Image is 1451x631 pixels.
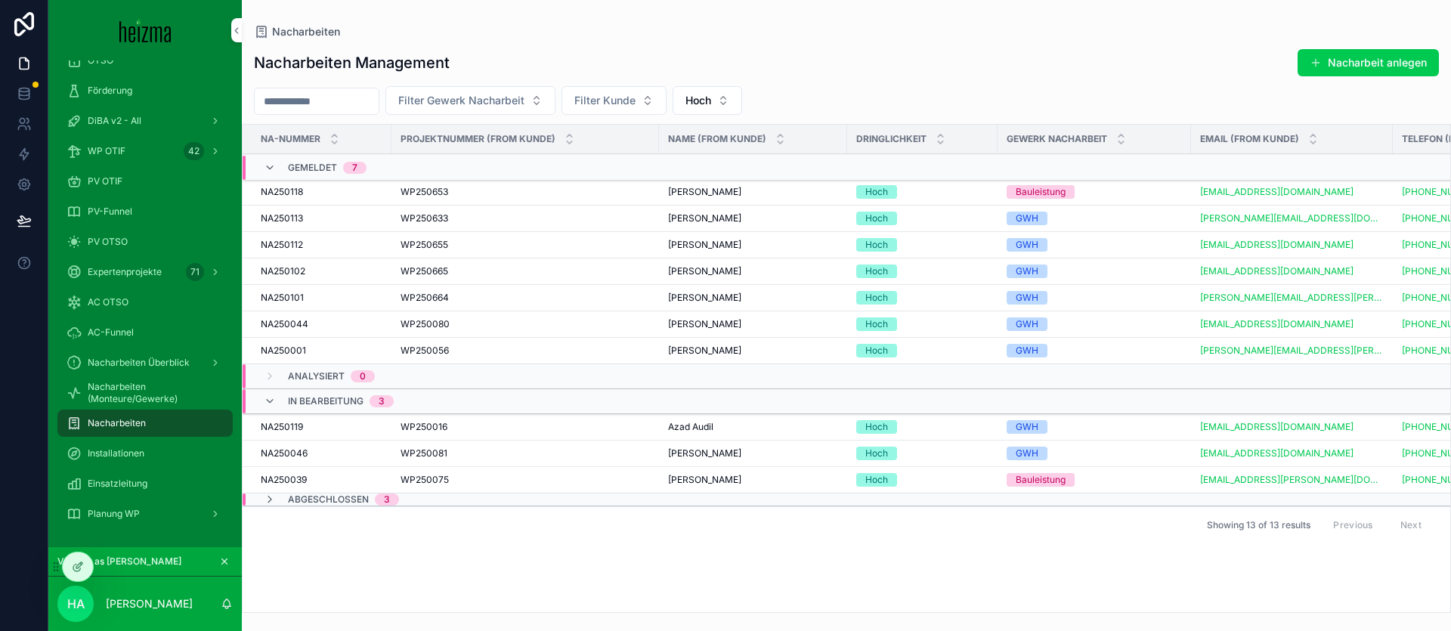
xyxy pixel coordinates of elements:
[865,212,888,225] div: Hoch
[57,410,233,437] a: Nacharbeiten
[401,239,448,251] span: WP250655
[57,555,181,568] span: Viewing as [PERSON_NAME]
[668,447,838,459] a: [PERSON_NAME]
[668,345,741,357] span: [PERSON_NAME]
[288,493,369,506] span: Abgeschlossen
[401,474,650,486] a: WP250075
[1200,345,1384,357] a: [PERSON_NAME][EMAIL_ADDRESS][PERSON_NAME][DOMAIN_NAME]
[88,508,140,520] span: Planung WP
[668,474,741,486] span: [PERSON_NAME]
[261,265,305,277] span: NA250102
[668,345,838,357] a: [PERSON_NAME]
[1016,238,1038,252] div: GWH
[1298,49,1439,76] button: Nacharbeit anlegen
[401,421,650,433] a: WP250016
[865,264,888,278] div: Hoch
[186,263,204,281] div: 71
[57,289,233,316] a: AC OTSO
[261,133,320,145] span: NA-Nummer
[668,292,741,304] span: [PERSON_NAME]
[574,93,636,108] span: Filter Kunde
[1007,133,1107,145] span: Gewerk Nacharbeit
[352,162,357,174] div: 7
[1200,133,1299,145] span: Email (from Kunde)
[1200,447,1384,459] a: [EMAIL_ADDRESS][DOMAIN_NAME]
[856,317,988,331] a: Hoch
[668,133,766,145] span: Name (from Kunde)
[401,292,449,304] span: WP250664
[261,239,303,251] span: NA250112
[1016,473,1066,487] div: Bauleistung
[1200,186,1384,198] a: [EMAIL_ADDRESS][DOMAIN_NAME]
[48,60,242,547] div: scrollable content
[57,500,233,527] a: Planung WP
[1007,185,1182,199] a: Bauleistung
[865,317,888,331] div: Hoch
[401,345,650,357] a: WP250056
[106,596,193,611] p: [PERSON_NAME]
[88,447,144,459] span: Installationen
[57,319,233,346] a: AC-Funnel
[1200,212,1384,224] a: [PERSON_NAME][EMAIL_ADDRESS][DOMAIN_NAME]
[562,86,667,115] button: Select Button
[856,420,988,434] a: Hoch
[401,265,448,277] span: WP250665
[1200,265,1384,277] a: [EMAIL_ADDRESS][DOMAIN_NAME]
[261,212,303,224] span: NA250113
[856,473,988,487] a: Hoch
[261,474,382,486] a: NA250039
[856,291,988,305] a: Hoch
[88,236,128,248] span: PV OTSO
[57,77,233,104] a: Förderung
[668,212,838,224] a: [PERSON_NAME]
[1016,291,1038,305] div: GWH
[261,447,308,459] span: NA250046
[856,185,988,199] a: Hoch
[668,318,838,330] a: [PERSON_NAME]
[1200,318,1354,330] a: [EMAIL_ADDRESS][DOMAIN_NAME]
[673,86,742,115] button: Select Button
[1200,421,1354,433] a: [EMAIL_ADDRESS][DOMAIN_NAME]
[668,239,741,251] span: [PERSON_NAME]
[1007,473,1182,487] a: Bauleistung
[1007,344,1182,357] a: GWH
[261,345,382,357] a: NA250001
[88,175,122,187] span: PV OTIF
[88,115,141,127] span: DiBA v2 - All
[1200,474,1384,486] a: [EMAIL_ADDRESS][PERSON_NAME][DOMAIN_NAME]
[88,381,218,405] span: Nacharbeiten (Monteure/Gewerke)
[57,349,233,376] a: Nacharbeiten Überblick
[261,474,307,486] span: NA250039
[668,421,713,433] span: Azad Audil
[57,470,233,497] a: Einsatzleitung
[384,493,390,506] div: 3
[254,52,450,73] h1: Nacharbeiten Management
[385,86,555,115] button: Select Button
[865,291,888,305] div: Hoch
[1016,420,1038,434] div: GWH
[1007,420,1182,434] a: GWH
[261,212,382,224] a: NA250113
[261,186,382,198] a: NA250118
[57,379,233,407] a: Nacharbeiten (Monteure/Gewerke)
[272,24,340,39] span: Nacharbeiten
[1200,186,1354,198] a: [EMAIL_ADDRESS][DOMAIN_NAME]
[401,318,650,330] a: WP250080
[401,212,448,224] span: WP250633
[401,447,447,459] span: WP250081
[668,186,741,198] span: [PERSON_NAME]
[88,417,146,429] span: Nacharbeiten
[856,264,988,278] a: Hoch
[1016,317,1038,331] div: GWH
[401,318,450,330] span: WP250080
[57,228,233,255] a: PV OTSO
[1016,344,1038,357] div: GWH
[401,265,650,277] a: WP250665
[668,265,838,277] a: [PERSON_NAME]
[865,447,888,460] div: Hoch
[865,420,888,434] div: Hoch
[1200,265,1354,277] a: [EMAIL_ADDRESS][DOMAIN_NAME]
[88,266,162,278] span: Expertenprojekte
[288,162,337,174] span: Gemeldet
